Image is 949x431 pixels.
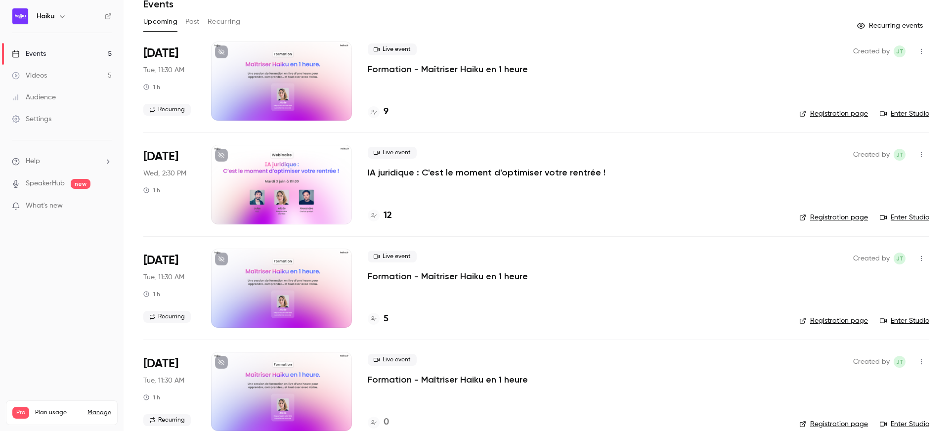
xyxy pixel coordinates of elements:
[896,45,904,57] span: jT
[143,65,184,75] span: Tue, 11:30 AM
[368,167,605,178] a: IA juridique : C'est le moment d'optimiser votre rentrée !
[799,316,868,326] a: Registration page
[35,409,82,417] span: Plan usage
[368,209,392,222] a: 12
[894,149,906,161] span: jean Touzet
[368,105,388,119] a: 9
[143,104,191,116] span: Recurring
[12,92,56,102] div: Audience
[368,416,389,429] a: 0
[384,416,389,429] h4: 0
[853,18,929,34] button: Recurring events
[143,169,186,178] span: Wed, 2:30 PM
[143,145,195,224] div: Sep 10 Wed, 2:30 PM (Europe/Paris)
[853,356,890,368] span: Created by
[143,272,184,282] span: Tue, 11:30 AM
[12,71,47,81] div: Videos
[368,147,417,159] span: Live event
[799,419,868,429] a: Registration page
[896,253,904,264] span: jT
[880,213,929,222] a: Enter Studio
[368,374,528,386] a: Formation - Maîtriser Haiku en 1 heure
[853,149,890,161] span: Created by
[12,407,29,419] span: Pro
[880,109,929,119] a: Enter Studio
[12,8,28,24] img: Haiku
[87,409,111,417] a: Manage
[384,312,388,326] h4: 5
[12,114,51,124] div: Settings
[799,109,868,119] a: Registration page
[37,11,54,21] h6: Haiku
[894,356,906,368] span: jean Touzet
[894,45,906,57] span: jean Touzet
[384,209,392,222] h4: 12
[208,14,241,30] button: Recurring
[143,311,191,323] span: Recurring
[26,156,40,167] span: Help
[143,352,195,431] div: Sep 23 Tue, 11:30 AM (Europe/Paris)
[880,316,929,326] a: Enter Studio
[853,45,890,57] span: Created by
[799,213,868,222] a: Registration page
[143,45,178,61] span: [DATE]
[368,63,528,75] a: Formation - Maîtriser Haiku en 1 heure
[894,253,906,264] span: jean Touzet
[143,376,184,386] span: Tue, 11:30 AM
[143,356,178,372] span: [DATE]
[880,419,929,429] a: Enter Studio
[12,49,46,59] div: Events
[368,43,417,55] span: Live event
[185,14,200,30] button: Past
[26,178,65,189] a: SpeakerHub
[12,156,112,167] li: help-dropdown-opener
[143,83,160,91] div: 1 h
[143,14,177,30] button: Upcoming
[896,149,904,161] span: jT
[384,105,388,119] h4: 9
[853,253,890,264] span: Created by
[143,42,195,121] div: Sep 9 Tue, 11:30 AM (Europe/Paris)
[368,251,417,262] span: Live event
[143,149,178,165] span: [DATE]
[71,179,90,189] span: new
[143,290,160,298] div: 1 h
[26,201,63,211] span: What's new
[368,354,417,366] span: Live event
[143,249,195,328] div: Sep 16 Tue, 11:30 AM (Europe/Paris)
[143,393,160,401] div: 1 h
[896,356,904,368] span: jT
[143,253,178,268] span: [DATE]
[143,186,160,194] div: 1 h
[368,312,388,326] a: 5
[368,270,528,282] a: Formation - Maîtriser Haiku en 1 heure
[143,414,191,426] span: Recurring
